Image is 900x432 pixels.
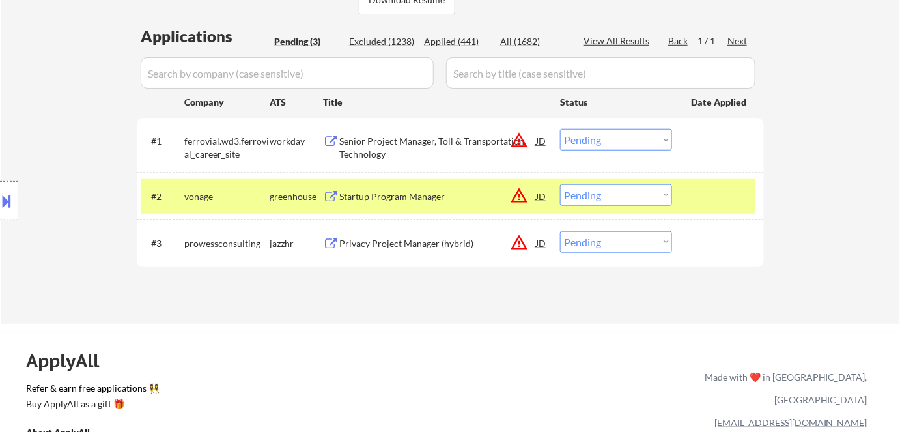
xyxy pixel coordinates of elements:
div: Next [727,35,748,48]
a: Refer & earn free applications 👯‍♀️ [26,384,432,397]
div: Privacy Project Manager (hybrid) [339,237,536,250]
div: Date Applied [691,96,748,109]
div: Applications [141,29,270,44]
div: greenhouse [270,190,323,203]
div: JD [535,129,548,152]
div: Pending (3) [274,35,339,48]
div: jazzhr [270,237,323,250]
div: JD [535,184,548,208]
input: Search by title (case sensitive) [446,57,755,89]
div: ATS [270,96,323,109]
div: Senior Project Manager, Toll & Transportation Technology [339,135,536,160]
input: Search by company (case sensitive) [141,57,434,89]
div: 1 / 1 [697,35,727,48]
div: Back [668,35,689,48]
div: ApplyAll [26,350,114,372]
div: workday [270,135,323,148]
div: Made with ❤️ in [GEOGRAPHIC_DATA], [GEOGRAPHIC_DATA] [699,366,867,411]
div: Title [323,96,548,109]
div: Status [560,90,672,113]
a: Buy ApplyAll as a gift 🎁 [26,397,156,414]
div: JD [535,231,548,255]
button: warning_amber [510,233,528,252]
button: warning_amber [510,131,528,149]
button: warning_amber [510,186,528,205]
a: [EMAIL_ADDRESS][DOMAIN_NAME] [714,417,867,428]
div: Applied (441) [424,35,489,48]
div: Startup Program Manager [339,190,536,203]
div: All (1682) [500,35,565,48]
div: Excluded (1238) [349,35,414,48]
div: Buy ApplyAll as a gift 🎁 [26,399,156,409]
div: View All Results [584,35,653,48]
